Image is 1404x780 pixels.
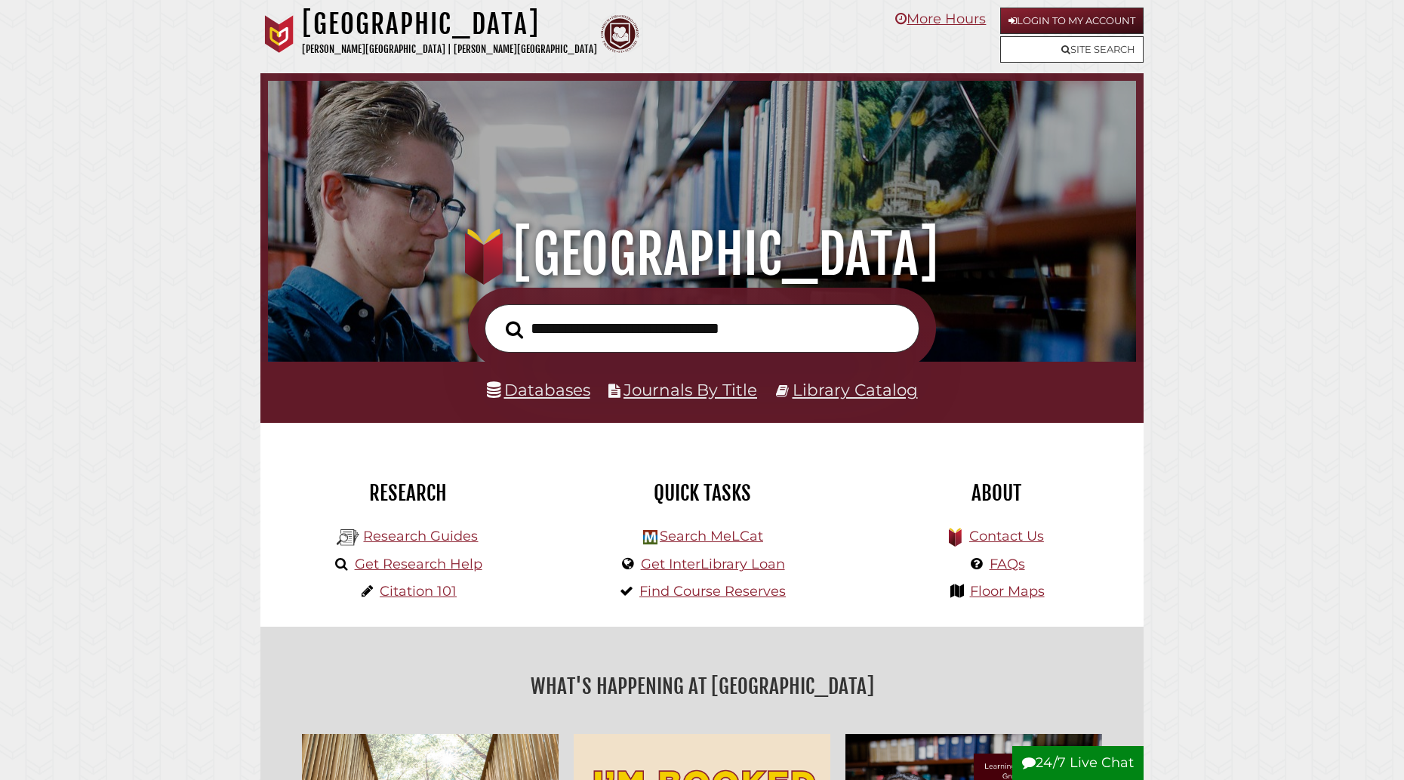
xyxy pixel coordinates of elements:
a: Get InterLibrary Loan [641,556,785,572]
a: Site Search [1000,36,1144,63]
h2: What's Happening at [GEOGRAPHIC_DATA] [272,669,1132,704]
h1: [GEOGRAPHIC_DATA] [302,8,597,41]
a: Citation 101 [380,583,457,600]
img: Hekman Library Logo [337,526,359,549]
img: Calvin Theological Seminary [601,15,639,53]
a: Databases [487,380,590,399]
a: More Hours [895,11,986,27]
a: Search MeLCat [660,528,763,544]
img: Hekman Library Logo [643,530,657,544]
h2: Research [272,480,543,506]
a: Journals By Title [623,380,757,399]
button: Search [498,316,531,344]
h2: About [861,480,1132,506]
a: Contact Us [969,528,1044,544]
a: Get Research Help [355,556,482,572]
a: Login to My Account [1000,8,1144,34]
img: Calvin University [260,15,298,53]
i: Search [506,320,523,339]
a: Find Course Reserves [639,583,786,600]
h2: Quick Tasks [566,480,838,506]
a: Library Catalog [793,380,918,399]
a: Floor Maps [970,583,1045,600]
h1: [GEOGRAPHIC_DATA] [289,221,1115,288]
a: Research Guides [363,528,478,544]
p: [PERSON_NAME][GEOGRAPHIC_DATA] | [PERSON_NAME][GEOGRAPHIC_DATA] [302,41,597,58]
a: FAQs [990,556,1025,572]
